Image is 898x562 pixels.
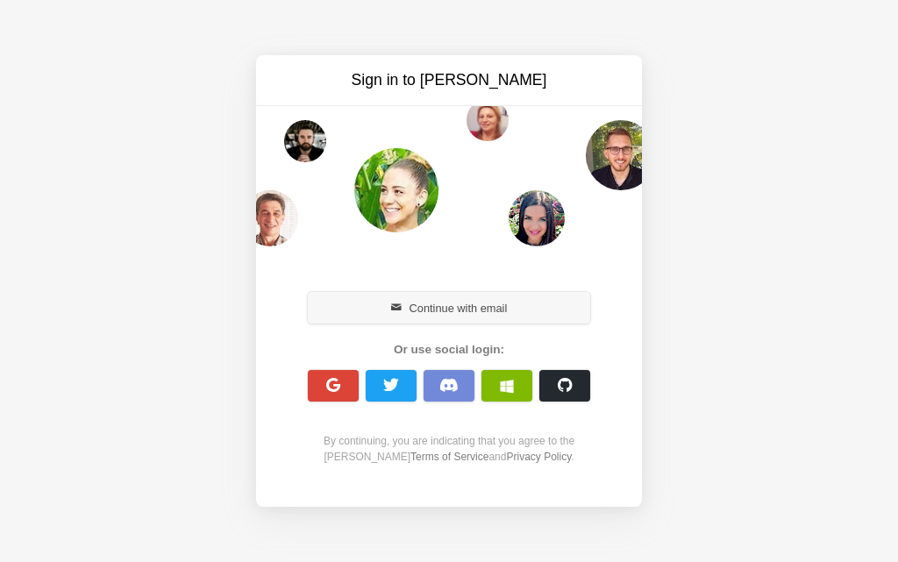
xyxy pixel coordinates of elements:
h3: Sign in to [PERSON_NAME] [302,69,596,91]
a: Privacy Policy [506,451,571,463]
div: By continuing, you are indicating that you agree to the [PERSON_NAME] and . [298,433,600,465]
a: Terms of Service [410,451,488,463]
div: Or use social login: [298,341,600,359]
button: Continue with email [308,292,590,324]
